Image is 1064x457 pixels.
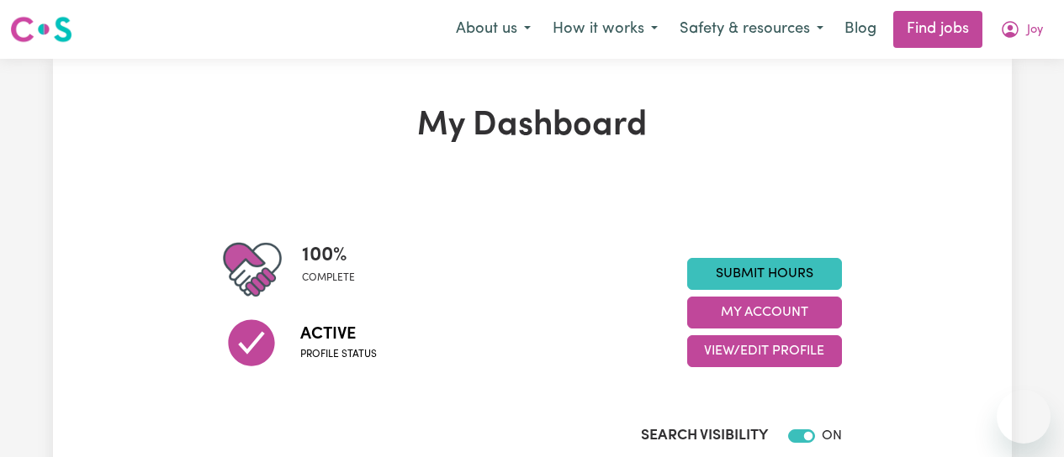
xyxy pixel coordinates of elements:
[893,11,982,48] a: Find jobs
[687,297,842,328] button: My Account
[834,11,887,48] a: Blog
[10,10,72,49] a: Careseekers logo
[302,240,355,271] span: 100 %
[687,335,842,367] button: View/Edit Profile
[687,258,842,290] a: Submit Hours
[542,12,669,47] button: How it works
[302,240,368,299] div: Profile completeness: 100%
[989,12,1054,47] button: My Account
[302,271,355,286] span: complete
[822,429,842,443] span: ON
[641,425,768,447] label: Search Visibility
[300,347,377,362] span: Profile status
[1027,21,1043,39] span: Joy
[300,322,377,347] span: Active
[669,12,834,47] button: Safety & resources
[223,106,842,146] h1: My Dashboard
[997,390,1051,444] iframe: Button to launch messaging window
[445,12,542,47] button: About us
[10,14,72,45] img: Careseekers logo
